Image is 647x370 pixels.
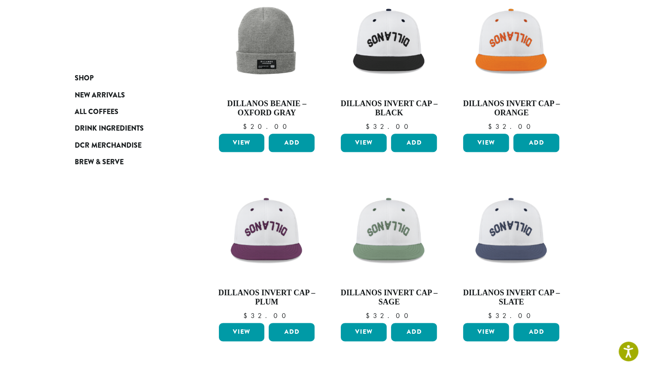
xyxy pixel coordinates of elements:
span: Drink Ingredients [75,123,144,134]
a: Drink Ingredients [75,120,180,137]
bdi: 32.00 [488,122,535,131]
bdi: 32.00 [488,311,535,320]
span: $ [488,311,495,320]
h4: Dillanos Beanie – Oxford Gray [217,99,317,118]
span: $ [243,311,251,320]
h4: Dillanos Invert Cap – Slate [461,288,561,307]
button: Add [391,323,437,341]
span: All Coffees [75,107,118,118]
a: View [219,323,265,341]
a: Dillanos Invert Cap – Slate $32.00 [461,181,561,319]
h4: Dillanos Invert Cap – Orange [461,99,561,118]
span: $ [488,122,495,131]
a: Dillanos Invert Cap – Plum $32.00 [217,181,317,319]
button: Add [513,323,559,341]
span: Brew & Serve [75,157,124,168]
bdi: 32.00 [366,122,412,131]
span: DCR Merchandise [75,140,142,151]
img: Backwards-Blue-scaled.png [461,181,561,281]
a: View [463,323,509,341]
bdi: 20.00 [242,122,291,131]
h4: Dillanos Invert Cap – Black [339,99,439,118]
h4: Dillanos Invert Cap – Sage [339,288,439,307]
bdi: 32.00 [243,311,290,320]
a: View [463,134,509,152]
span: $ [366,122,373,131]
a: Dillanos Invert Cap – Sage $32.00 [339,181,439,319]
button: Add [269,323,315,341]
span: Shop [75,73,93,84]
bdi: 32.00 [366,311,412,320]
a: New Arrivals [75,86,180,103]
span: $ [242,122,250,131]
img: Backwards-Sage-scaled.png [339,181,439,281]
a: Brew & Serve [75,154,180,170]
a: All Coffees [75,104,180,120]
a: View [341,323,387,341]
a: View [219,134,265,152]
button: Add [391,134,437,152]
a: DCR Merchandise [75,137,180,154]
img: Backwards-Plumb-scaled.png [216,181,317,281]
a: Shop [75,70,180,86]
span: New Arrivals [75,90,125,101]
span: $ [366,311,373,320]
h4: Dillanos Invert Cap – Plum [217,288,317,307]
button: Add [513,134,559,152]
button: Add [269,134,315,152]
a: View [341,134,387,152]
